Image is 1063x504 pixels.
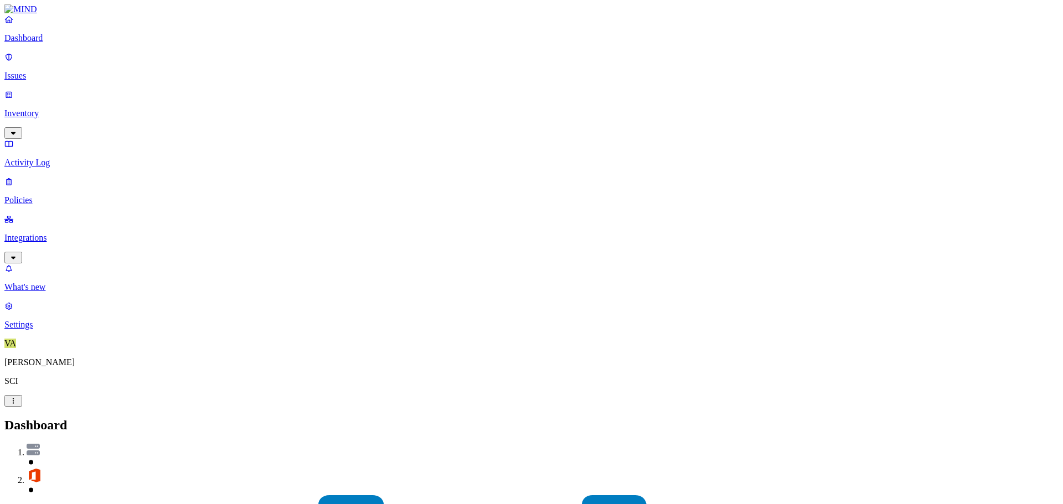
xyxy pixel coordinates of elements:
p: [PERSON_NAME] [4,357,1059,367]
p: Inventory [4,108,1059,118]
a: What's new [4,263,1059,292]
img: MIND [4,4,37,14]
img: svg%3e [27,444,40,455]
a: Inventory [4,90,1059,137]
p: Dashboard [4,33,1059,43]
p: Issues [4,71,1059,81]
p: Settings [4,320,1059,330]
a: Integrations [4,214,1059,262]
span: VA [4,339,16,348]
a: Dashboard [4,14,1059,43]
p: SCI [4,376,1059,386]
p: Activity Log [4,158,1059,168]
p: Integrations [4,233,1059,243]
a: Settings [4,301,1059,330]
a: Policies [4,176,1059,205]
a: Issues [4,52,1059,81]
h2: Dashboard [4,418,1059,433]
p: Policies [4,195,1059,205]
a: MIND [4,4,1059,14]
p: What's new [4,282,1059,292]
img: svg%3e [27,467,42,483]
a: Activity Log [4,139,1059,168]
